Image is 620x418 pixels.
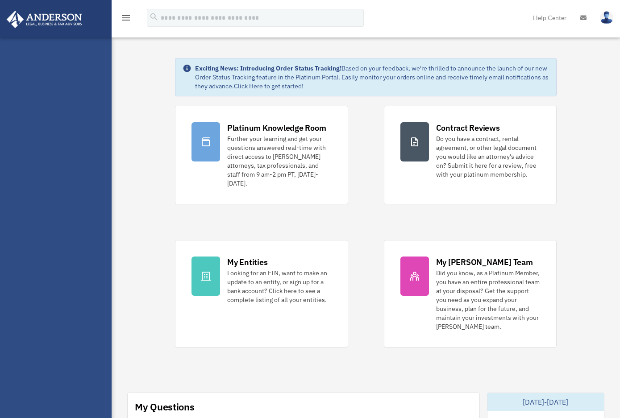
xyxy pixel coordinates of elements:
img: Anderson Advisors Platinum Portal [4,11,85,28]
i: search [149,12,159,22]
a: Click Here to get started! [234,82,304,90]
a: menu [121,16,131,23]
div: My Questions [135,400,195,414]
div: My [PERSON_NAME] Team [436,257,533,268]
div: My Entities [227,257,267,268]
img: User Pic [600,11,613,24]
div: Looking for an EIN, want to make an update to an entity, or sign up for a bank account? Click her... [227,269,332,304]
i: menu [121,12,131,23]
a: My [PERSON_NAME] Team Did you know, as a Platinum Member, you have an entire professional team at... [384,240,557,348]
div: Based on your feedback, we're thrilled to announce the launch of our new Order Status Tracking fe... [195,64,549,91]
div: Contract Reviews [436,122,500,133]
a: My Entities Looking for an EIN, want to make an update to an entity, or sign up for a bank accoun... [175,240,348,348]
div: Platinum Knowledge Room [227,122,326,133]
strong: Exciting News: Introducing Order Status Tracking! [195,64,341,72]
a: Platinum Knowledge Room Further your learning and get your questions answered real-time with dire... [175,106,348,204]
div: [DATE]-[DATE] [487,393,604,411]
div: Further your learning and get your questions answered real-time with direct access to [PERSON_NAM... [227,134,332,188]
div: Do you have a contract, rental agreement, or other legal document you would like an attorney's ad... [436,134,541,179]
div: Did you know, as a Platinum Member, you have an entire professional team at your disposal? Get th... [436,269,541,331]
a: Contract Reviews Do you have a contract, rental agreement, or other legal document you would like... [384,106,557,204]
